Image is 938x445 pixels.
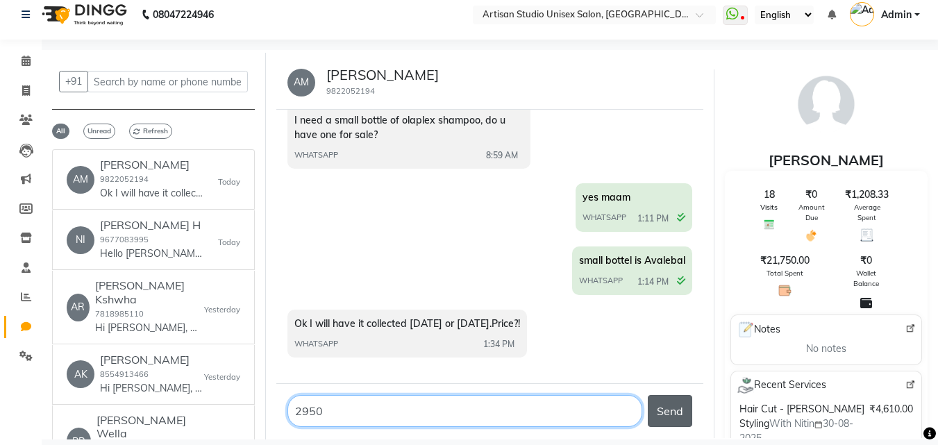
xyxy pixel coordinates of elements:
[579,275,623,287] span: WHATSAPP
[59,71,88,92] button: +91
[218,237,240,249] small: Today
[869,402,913,417] span: ₹4,610.00
[100,381,204,396] p: Hi [PERSON_NAME], 👋 Your payment at [GEOGRAPHIC_DATA] Salon is confirmed! 💰 Amount: 2500 🧾 Receip...
[860,228,873,242] img: Average Spent Icon
[100,186,204,201] p: Ok I will have it collected [DATE] or [DATE].Price?!
[87,71,248,92] input: Search by name or phone number
[737,377,826,394] span: Recent Services
[218,176,240,188] small: Today
[294,149,338,161] span: WHATSAPP
[100,246,204,261] p: Hello [PERSON_NAME], 👋 Your appointment with Artisan Studio Unisex Salon is confirmed! 🎉 📅 [DATE]...
[483,338,514,351] span: 1:34 PM
[67,360,94,388] div: AK
[792,69,861,139] img: avatar
[737,321,780,339] span: Notes
[294,99,505,141] span: Nitin I need a small bottle of olaplex shampoo, do u have one for sale?
[97,414,204,440] h6: [PERSON_NAME] Wella
[287,69,315,96] div: AM
[100,219,204,232] h6: [PERSON_NAME] H
[805,228,818,242] img: Amount Due Icon
[806,342,846,356] span: No notes
[725,150,928,171] div: [PERSON_NAME]
[95,279,204,305] h6: [PERSON_NAME] Kshwha
[326,67,439,83] h5: [PERSON_NAME]
[778,284,792,297] img: Total Spent Icon
[760,253,810,268] span: ₹21,750.00
[845,202,889,223] span: Average Spent
[326,86,375,96] small: 9822052194
[67,226,94,254] div: NI
[860,253,872,268] span: ₹0
[100,174,149,184] small: 9822052194
[100,353,204,367] h6: [PERSON_NAME]
[583,191,630,203] span: yes maam
[83,124,115,139] span: Unread
[95,321,199,335] p: Hi [PERSON_NAME], 👋 Your payment at [GEOGRAPHIC_DATA] Salon is confirmed! 💰 Amount: 2100 🧾 Receip...
[739,417,853,444] span: With Nitin 30-08-2025
[100,158,204,171] h6: [PERSON_NAME]
[95,309,144,319] small: 7818985110
[843,268,889,289] span: Wallet Balance
[294,317,520,330] span: Ok I will have it collected [DATE] or [DATE].Price?!
[760,202,778,212] span: Visits
[739,403,864,430] span: Hair Cut - [PERSON_NAME] Styling
[845,187,889,202] span: ₹1,208.33
[637,276,669,288] span: 1:14 PM
[648,395,692,427] button: Send
[294,338,338,350] span: WHATSAPP
[67,294,90,321] div: AR
[52,124,69,139] span: All
[204,304,240,316] small: Yesterday
[764,187,775,202] span: 18
[767,268,803,278] span: Total Spent
[805,187,817,202] span: ₹0
[881,8,912,22] span: Admin
[129,124,172,139] span: Refresh
[67,166,94,194] div: AM
[100,235,149,244] small: 9677083995
[637,212,669,225] span: 1:11 PM
[579,254,685,267] span: small bottel is Avalebal
[486,149,518,162] span: 8:59 AM
[794,202,828,223] span: Amount Due
[204,371,240,383] small: Yesterday
[583,212,626,224] span: WHATSAPP
[850,2,874,26] img: Admin
[100,369,149,379] small: 8554913466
